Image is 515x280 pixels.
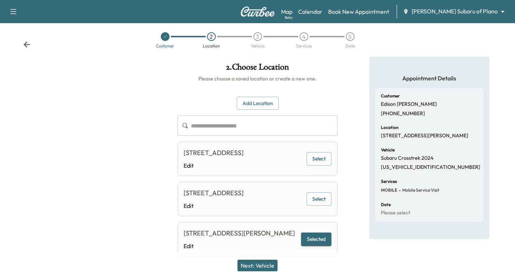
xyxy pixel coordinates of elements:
div: Location [203,44,220,48]
div: [STREET_ADDRESS] [184,188,244,198]
a: Book New Appointment [328,7,389,16]
h6: Customer [381,94,400,98]
button: Add Location [237,97,279,110]
a: Edit [184,242,295,250]
h6: Services [381,179,397,184]
div: Vehicle [251,44,265,48]
p: Please select [381,210,410,216]
h1: 2 . Choose Location [177,63,338,75]
div: Date [346,44,355,48]
h6: Date [381,202,391,207]
div: [STREET_ADDRESS][PERSON_NAME] [184,228,295,238]
div: [STREET_ADDRESS] [184,148,244,158]
h6: Vehicle [381,148,395,152]
div: Services [296,44,312,48]
div: Customer [156,44,174,48]
div: Beta [285,15,292,20]
a: Calendar [298,7,322,16]
img: Curbee Logo [240,7,275,17]
a: Edit [184,161,244,170]
div: 2 [207,32,216,41]
span: [PERSON_NAME] Subaru of Plano [412,7,498,16]
p: [STREET_ADDRESS][PERSON_NAME] [381,133,468,139]
h6: Please choose a saved location or create a new one. [177,75,338,82]
a: MapBeta [281,7,292,16]
button: Selected [301,233,331,246]
button: Next: Vehicle [237,260,278,271]
div: Back [23,41,30,48]
button: Select [306,192,331,206]
div: 3 [253,32,262,41]
button: Select [306,152,331,166]
p: [US_VEHICLE_IDENTIFICATION_NUMBER] [381,164,480,171]
p: [PHONE_NUMBER] [381,110,425,117]
div: 5 [346,32,355,41]
div: 4 [300,32,308,41]
a: Edit [184,201,244,210]
h5: Appointment Details [375,74,484,82]
p: Edison [PERSON_NAME] [381,101,437,108]
p: Subaru Crosstrek 2024 [381,155,433,162]
span: - [397,187,401,194]
h6: Location [381,125,399,130]
span: MOBILE [381,187,397,193]
span: Mobile Service Visit [401,187,439,193]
